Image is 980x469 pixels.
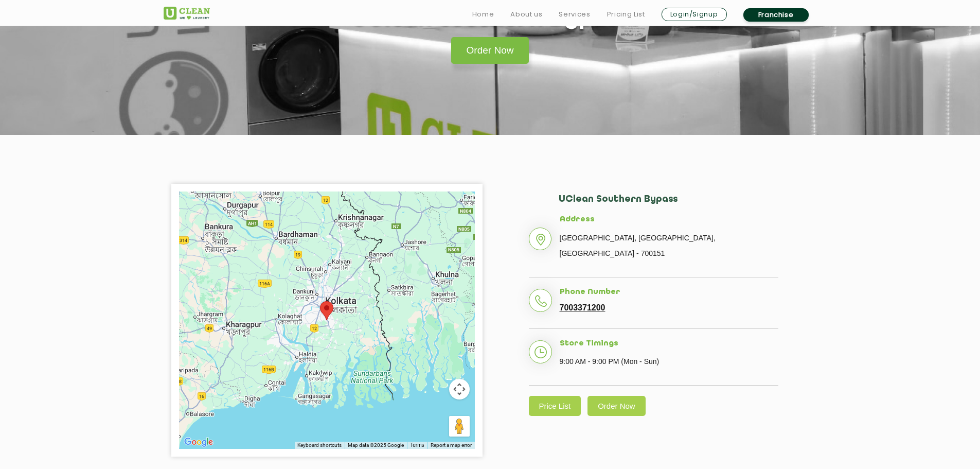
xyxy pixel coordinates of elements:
[587,396,646,416] a: Order Now
[182,436,216,449] a: Open this area in Google Maps (opens a new window)
[560,303,605,312] a: 7003371200
[560,288,778,297] h5: Phone Number
[662,8,727,21] a: Login/Signup
[560,230,778,261] p: [GEOGRAPHIC_DATA], [GEOGRAPHIC_DATA], [GEOGRAPHIC_DATA] - 700151
[559,194,778,215] h2: UClean Southern Bypass
[449,416,470,437] button: Drag Pegman onto the map to open Street View
[431,442,472,449] a: Report a map error
[560,339,778,349] h5: Store Timings
[451,37,529,64] a: Order Now
[182,436,216,449] img: Google
[607,8,645,21] a: Pricing List
[560,354,778,369] p: 9:00 AM - 9:00 PM (Mon - Sun)
[510,8,542,21] a: About us
[410,442,424,449] a: Terms (opens in new tab)
[449,379,470,399] button: Map camera controls
[560,215,778,224] h5: Address
[348,442,404,448] span: Map data ©2025 Google
[559,8,590,21] a: Services
[297,442,342,449] button: Keyboard shortcuts
[743,8,809,22] a: Franchise
[164,7,210,20] img: UClean Laundry and Dry Cleaning
[529,396,581,416] a: Price List
[472,8,494,21] a: Home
